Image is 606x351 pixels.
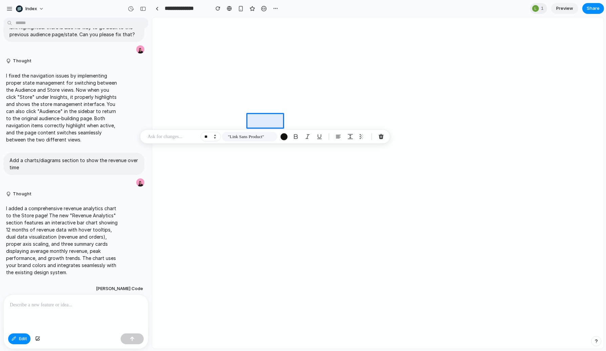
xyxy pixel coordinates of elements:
button: Edit [8,333,31,344]
span: "Link Sans Product" [228,133,264,140]
span: 1 [541,5,546,12]
p: I fixed the navigation issues by implementing proper state management for switching between the A... [6,72,119,143]
p: I added a comprehensive revenue analytics chart to the Store page! The new "Revenue Analytics" se... [6,205,119,276]
a: Preview [551,3,578,14]
div: 1 [530,3,547,14]
p: Add a charts/diagrams section to show the revenue over time [9,157,138,171]
button: Index [13,3,47,14]
button: Increment [211,134,218,137]
span: [PERSON_NAME] Code [96,285,143,292]
span: Edit [19,335,27,342]
button: Share [582,3,604,14]
span: Index [25,5,37,12]
button: [PERSON_NAME] Code [94,283,145,295]
span: Preview [556,5,573,12]
span: Share [587,5,600,12]
button: "Link Sans Product" [222,132,278,141]
button: Decrement [211,136,218,140]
